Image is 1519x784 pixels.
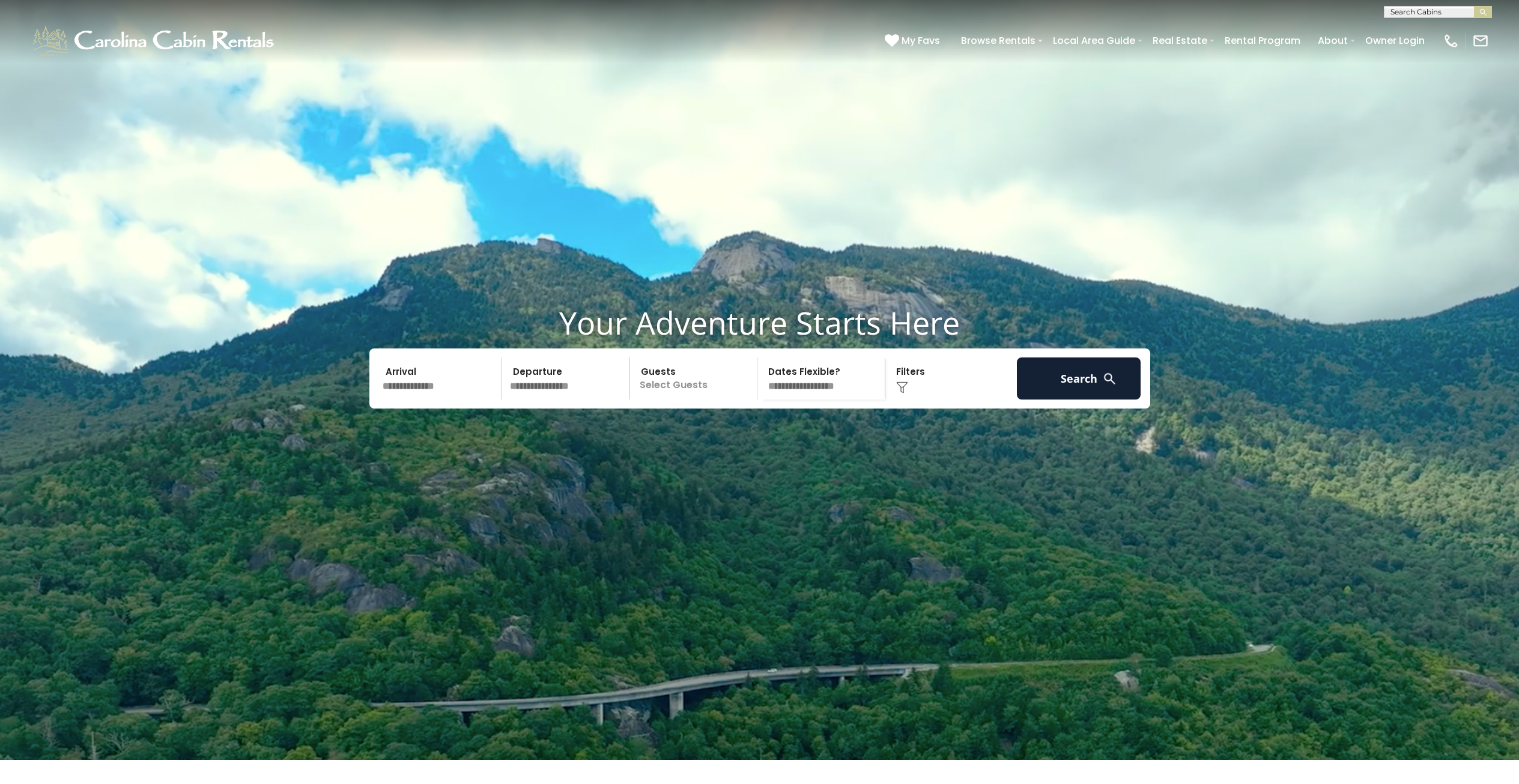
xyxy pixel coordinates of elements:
[1047,30,1141,51] a: Local Area Guide
[955,30,1041,51] a: Browse Rentals
[634,357,757,400] p: Select Guests
[1443,32,1460,49] img: phone-regular-white.png
[1102,371,1117,386] img: search-regular-white.png
[902,33,940,48] span: My Favs
[1219,30,1306,51] a: Rental Program
[1312,30,1354,51] a: About
[9,304,1510,341] h1: Your Adventure Starts Here
[1017,357,1141,400] button: Search
[1472,32,1489,49] img: mail-regular-white.png
[885,33,943,49] a: My Favs
[30,23,279,59] img: White-1-1-2.png
[896,381,908,394] img: filter--v1.png
[1359,30,1431,51] a: Owner Login
[1147,30,1213,51] a: Real Estate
